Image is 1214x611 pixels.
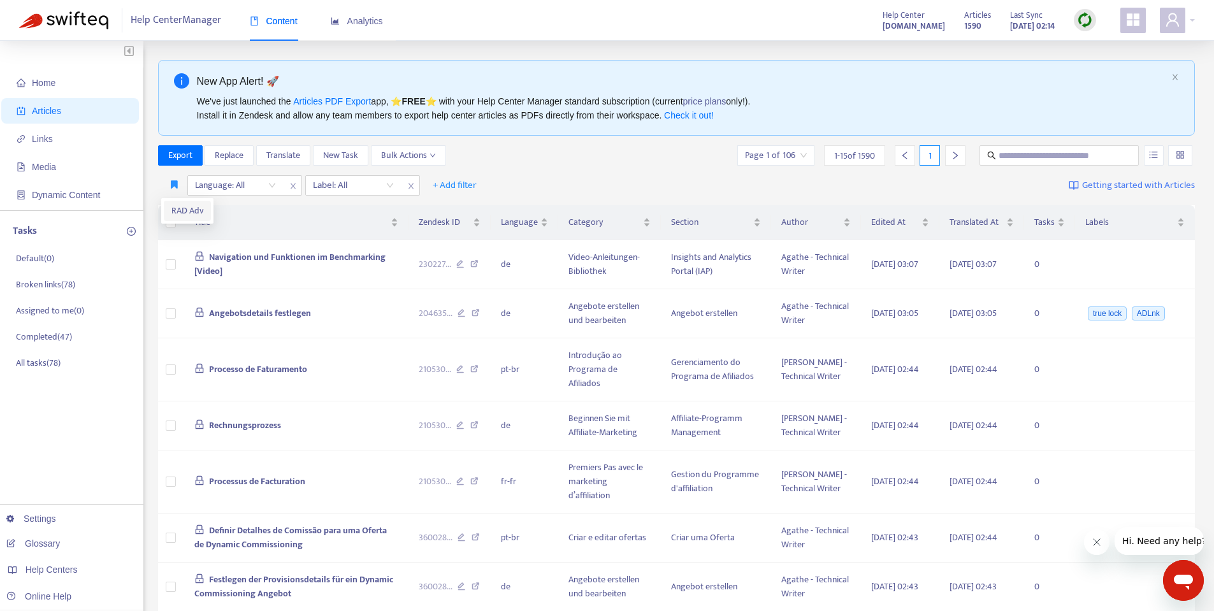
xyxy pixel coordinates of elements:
th: Edited At [861,205,939,240]
span: book [250,17,259,25]
span: file-image [17,162,25,171]
span: lock [194,573,205,584]
p: Tasks [13,224,37,239]
span: user [1165,12,1180,27]
a: Check it out! [664,110,714,120]
span: right [951,151,960,160]
td: Introdução ao Programa de Afiliados [558,338,661,401]
a: Getting started with Articles [1069,175,1195,196]
span: [DATE] 03:05 [871,306,918,320]
p: All tasks ( 78 ) [16,356,61,370]
div: We've just launched the app, ⭐ ⭐️ with your Help Center Manager standard subscription (current on... [197,94,1167,122]
span: Festlegen der Provisionsdetails für ein Dynamic Commissioning Angebot [194,572,394,601]
span: RAD Adv [171,204,203,218]
span: [DATE] 03:05 [950,306,997,320]
td: de [491,401,558,450]
span: Content [250,16,298,26]
button: Translate [256,145,310,166]
strong: 1590 [964,19,981,33]
td: Beginnen Sie mit Affiliate-Marketing [558,401,661,450]
span: New Task [323,148,358,162]
td: pt-br [491,514,558,563]
button: close [1171,73,1179,82]
span: [DATE] 03:07 [871,257,918,271]
td: 0 [1024,289,1075,338]
strong: [DATE] 02:14 [1010,19,1055,33]
td: Criar e editar ofertas [558,514,661,563]
iframe: Button to launch messaging window [1163,560,1204,601]
span: search [987,151,996,160]
td: Gerenciamento do Programa de Afiliados [661,338,771,401]
span: Analytics [331,16,383,26]
span: Angebotsdetails festlegen [209,306,311,320]
td: Gestion du Programme d'affiliation [661,450,771,514]
span: Section [671,215,751,229]
p: Broken links ( 78 ) [16,278,75,291]
td: de [491,240,558,289]
a: Settings [6,514,56,524]
div: New App Alert! 🚀 [197,73,1167,89]
span: 210530 ... [419,419,451,433]
span: lock [194,251,205,261]
span: [DATE] 02:44 [871,418,919,433]
span: [DATE] 02:44 [950,418,997,433]
th: Title [184,205,408,240]
td: [PERSON_NAME] - Technical Writer [771,450,861,514]
th: Language [491,205,558,240]
strong: [DOMAIN_NAME] [883,19,945,33]
td: Insights and Analytics Portal (IAP) [661,240,771,289]
td: de [491,289,558,338]
th: Labels [1075,205,1195,240]
span: [DATE] 03:07 [950,257,997,271]
img: Swifteq [19,11,108,29]
span: Bulk Actions [381,148,436,162]
img: sync.dc5367851b00ba804db3.png [1077,12,1093,28]
span: true lock [1088,306,1127,320]
a: Glossary [6,538,60,549]
p: Default ( 0 ) [16,252,54,265]
td: 0 [1024,450,1075,514]
span: 1 - 15 of 1590 [834,149,875,162]
span: Getting started with Articles [1082,178,1195,193]
span: close [403,178,419,194]
span: [DATE] 02:44 [950,474,997,489]
span: Media [32,162,56,172]
button: Bulk Actionsdown [371,145,446,166]
span: Hi. Need any help? [8,9,92,19]
p: Completed ( 47 ) [16,330,72,343]
span: lock [194,524,205,535]
span: lock [194,363,205,373]
span: close [1171,73,1179,81]
span: Help Center Manager [131,8,221,32]
button: unordered-list [1144,145,1164,166]
span: Edited At [871,215,919,229]
button: New Task [313,145,368,166]
div: 1 [920,145,940,166]
span: Labels [1085,215,1174,229]
span: Help Center [883,8,925,22]
span: area-chart [331,17,340,25]
button: + Add filter [423,175,486,196]
span: Category [568,215,640,229]
th: Author [771,205,861,240]
td: pt-br [491,338,558,401]
img: image-link [1069,180,1079,190]
span: [DATE] 02:43 [871,579,918,594]
span: [DATE] 02:43 [950,579,997,594]
span: Tasks [1034,215,1055,229]
span: Articles [32,106,61,116]
span: [DATE] 02:44 [871,362,919,377]
td: Agathe - Technical Writer [771,289,861,338]
span: Definir Detalhes de Comissão para uma Oferta de Dynamic Commissioning [194,523,387,552]
span: appstore [1125,12,1141,27]
td: fr-fr [491,450,558,514]
td: Angebot erstellen [661,289,771,338]
span: account-book [17,106,25,115]
span: lock [194,475,205,485]
span: Language [501,215,538,229]
span: down [430,152,436,159]
span: 210530 ... [419,475,451,489]
span: 210530 ... [419,363,451,377]
th: Section [661,205,771,240]
p: Assigned to me ( 0 ) [16,304,84,317]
